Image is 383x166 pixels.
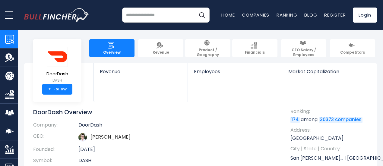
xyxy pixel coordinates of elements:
[100,69,182,74] span: Revenue
[153,50,169,55] span: Revenue
[245,50,265,55] span: Financials
[33,131,78,144] th: CEO:
[288,69,370,74] span: Market Capitalization
[290,154,371,163] p: San [PERSON_NAME]... | [GEOGRAPHIC_DATA] | US
[46,78,68,83] small: DASH
[185,39,230,57] a: Product / Geography
[194,69,276,74] span: Employees
[282,63,376,85] a: Market Capitalization
[242,12,269,18] a: Companies
[290,135,371,142] p: [GEOGRAPHIC_DATA]
[324,12,346,18] a: Register
[330,39,375,57] a: Competitors
[340,50,365,55] span: Competitors
[46,46,68,84] a: DoorDash DASH
[290,117,300,123] a: 174
[33,108,273,116] h1: DoorDash Overview
[24,8,89,22] img: bullfincher logo
[290,146,371,152] span: City | State | Country:
[353,8,377,23] a: Login
[78,122,273,131] td: DoorDash
[319,117,362,123] a: 30373 companies
[94,63,188,85] a: Revenue
[33,144,78,155] th: Founded:
[24,8,89,22] a: Go to homepage
[138,39,183,57] a: Revenue
[304,12,317,18] a: Blog
[290,108,371,115] span: Ranking:
[78,133,87,142] img: tony-xu.jpg
[195,8,210,23] button: Search
[78,144,273,155] td: [DATE]
[46,71,68,77] span: DoorDash
[48,86,51,92] strong: +
[281,39,326,57] a: CEO Salary / Employees
[284,48,323,57] span: CEO Salary / Employees
[221,12,235,18] a: Home
[89,39,135,57] a: Overview
[42,84,72,95] a: +Follow
[188,63,282,85] a: Employees
[103,50,121,55] span: Overview
[188,48,227,57] span: Product / Geography
[33,122,78,131] th: Company:
[90,133,131,140] a: ceo
[290,116,371,123] p: among
[277,12,297,18] a: Ranking
[290,127,371,133] span: Address:
[232,39,277,57] a: Financials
